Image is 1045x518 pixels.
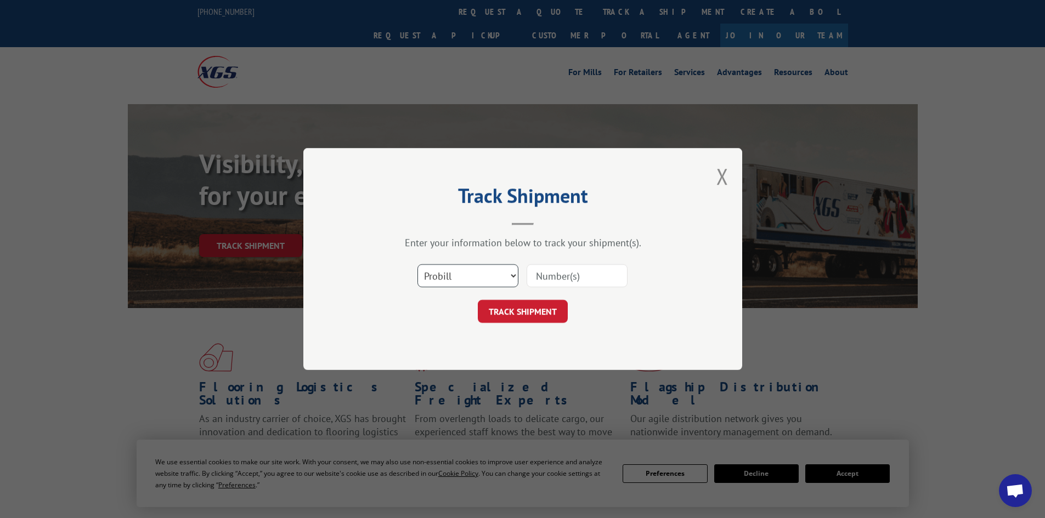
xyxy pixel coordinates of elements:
button: TRACK SHIPMENT [478,300,568,323]
div: Enter your information below to track your shipment(s). [358,236,687,249]
div: Open chat [999,474,1032,507]
input: Number(s) [527,264,628,287]
button: Close modal [716,162,728,191]
h2: Track Shipment [358,188,687,209]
